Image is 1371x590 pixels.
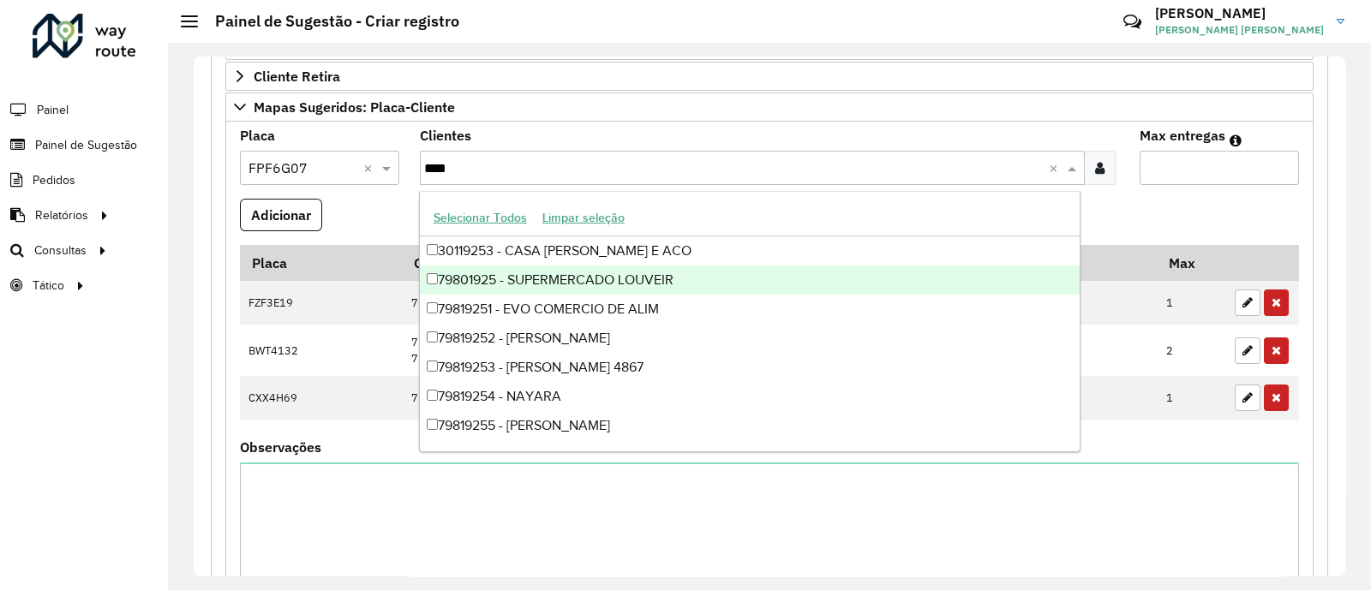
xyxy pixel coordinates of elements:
[240,199,322,231] button: Adicionar
[225,62,1314,91] a: Cliente Retira
[420,411,1081,440] div: 79819255 - [PERSON_NAME]
[198,12,459,31] h2: Painel de Sugestão - Criar registro
[1155,5,1324,21] h3: [PERSON_NAME]
[240,281,402,325] td: FZF3E19
[402,281,811,325] td: 79832281
[363,158,378,178] span: Clear all
[254,100,455,114] span: Mapas Sugeridos: Placa-Cliente
[420,324,1081,353] div: 79819252 - [PERSON_NAME]
[402,245,811,281] th: Código Cliente
[33,171,75,189] span: Pedidos
[1158,281,1226,325] td: 1
[240,325,402,375] td: BWT4132
[225,92,1314,122] a: Mapas Sugeridos: Placa-Cliente
[426,205,535,231] button: Selecionar Todos
[33,277,64,295] span: Tático
[420,236,1081,265] div: 30119253 - CASA [PERSON_NAME] E ACO
[240,437,321,457] label: Observações
[535,205,632,231] button: Limpar seleção
[419,191,1081,452] ng-dropdown-panel: Options list
[35,136,137,154] span: Painel de Sugestão
[35,206,88,224] span: Relatórios
[420,382,1081,411] div: 79819254 - NAYARA
[402,376,811,420] td: 79894876
[1114,3,1151,40] a: Contato Rápido
[240,125,275,146] label: Placa
[420,353,1081,382] div: 79819253 - [PERSON_NAME] 4867
[420,125,471,146] label: Clientes
[34,241,87,259] span: Consultas
[254,69,340,83] span: Cliente Retira
[1158,376,1226,420] td: 1
[1049,158,1063,178] span: Clear all
[240,245,402,281] th: Placa
[1155,22,1324,38] span: [PERSON_NAME] [PERSON_NAME]
[1140,125,1225,146] label: Max entregas
[420,265,1081,295] div: 79801925 - SUPERMERCADO LOUVEIR
[420,295,1081,324] div: 79819251 - EVO COMERCIO DE ALIM
[240,376,402,420] td: CXX4H69
[402,325,811,375] td: 79840782 79894876
[1158,245,1226,281] th: Max
[37,101,69,119] span: Painel
[1230,134,1242,147] em: Máximo de clientes que serão colocados na mesma rota com os clientes informados
[1158,325,1226,375] td: 2
[420,440,1081,469] div: 79819256 - [PERSON_NAME] [PERSON_NAME]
